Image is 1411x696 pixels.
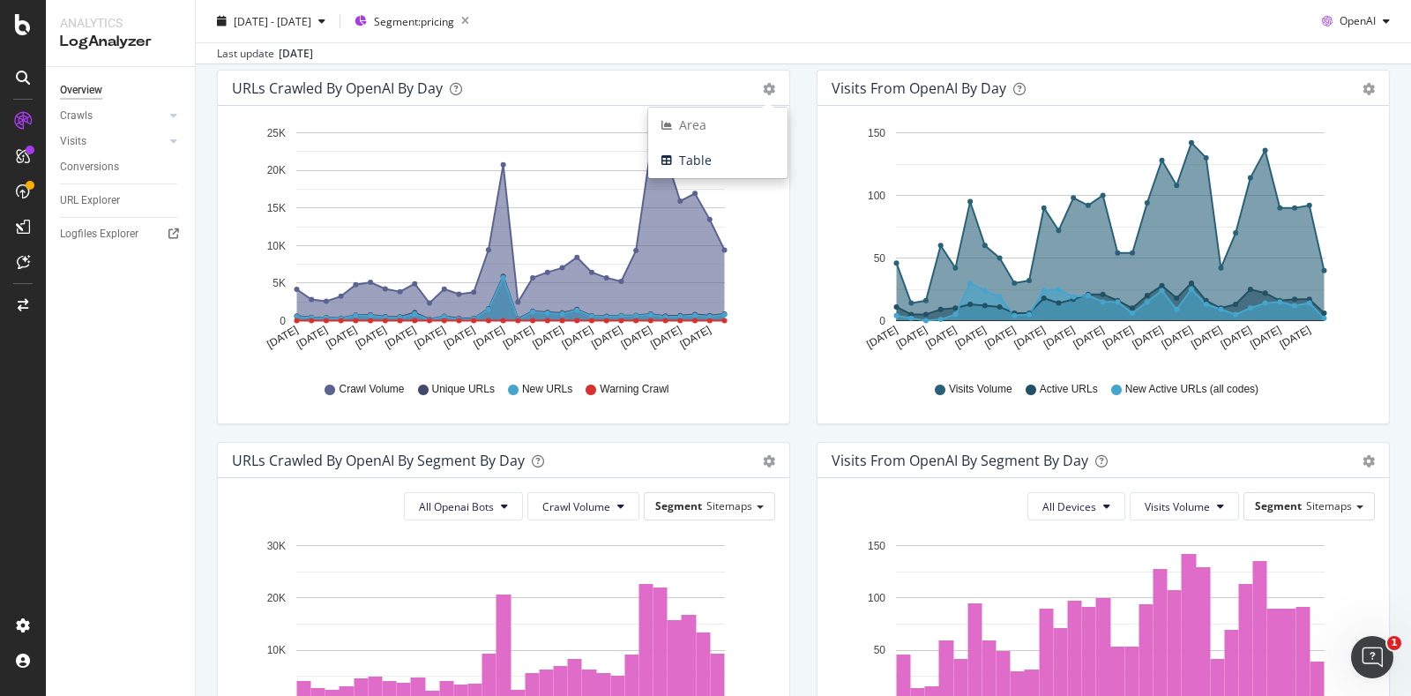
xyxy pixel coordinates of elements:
[280,315,286,327] text: 0
[272,277,286,289] text: 5K
[1071,324,1107,351] text: [DATE]
[542,499,610,514] span: Crawl Volume
[1041,324,1077,351] text: [DATE]
[383,324,418,351] text: [DATE]
[267,240,286,252] text: 10K
[210,7,332,35] button: [DATE] - [DATE]
[60,158,119,176] div: Conversions
[706,498,752,513] span: Sitemaps
[265,324,300,351] text: [DATE]
[648,324,683,351] text: [DATE]
[868,127,885,139] text: 150
[527,492,639,520] button: Crawl Volume
[1340,13,1376,28] span: OpenAI
[1012,324,1048,351] text: [DATE]
[217,46,313,62] div: Last update
[832,452,1088,469] div: Visits from OpenAI By Segment By Day
[1362,83,1375,95] div: gear
[232,79,443,97] div: URLs Crawled by OpenAI by day
[267,165,286,177] text: 20K
[60,132,165,151] a: Visits
[1130,324,1165,351] text: [DATE]
[600,382,668,397] span: Warning Crawl
[619,324,654,351] text: [DATE]
[874,645,886,657] text: 50
[1362,455,1375,468] div: gear
[60,107,165,125] a: Crawls
[1160,324,1195,351] text: [DATE]
[1278,324,1313,351] text: [DATE]
[1125,382,1258,397] span: New Active URLs (all codes)
[354,324,389,351] text: [DATE]
[874,252,886,265] text: 50
[1027,492,1125,520] button: All Devices
[1101,324,1136,351] text: [DATE]
[60,132,86,151] div: Visits
[832,120,1367,365] svg: A chart.
[339,382,404,397] span: Crawl Volume
[60,32,181,52] div: LogAnalyzer
[879,315,885,327] text: 0
[1315,7,1397,35] button: OpenAI
[648,112,788,138] span: Area
[1219,324,1254,351] text: [DATE]
[763,455,775,468] div: gear
[374,13,454,28] span: Segment: pricing
[522,382,572,397] span: New URLs
[234,13,311,28] span: [DATE] - [DATE]
[1042,499,1096,514] span: All Devices
[232,452,525,469] div: URLs Crawled by OpenAI By Segment By Day
[1189,324,1224,351] text: [DATE]
[501,324,536,351] text: [DATE]
[1130,492,1239,520] button: Visits Volume
[647,107,788,179] ul: gear
[267,645,286,657] text: 10K
[404,492,523,520] button: All Openai Bots
[267,127,286,139] text: 25K
[267,540,286,552] text: 30K
[60,81,102,100] div: Overview
[60,225,138,243] div: Logfiles Explorer
[864,324,900,351] text: [DATE]
[60,225,183,243] a: Logfiles Explorer
[923,324,959,351] text: [DATE]
[868,190,885,202] text: 100
[60,14,181,32] div: Analytics
[1248,324,1283,351] text: [DATE]
[60,158,183,176] a: Conversions
[295,324,330,351] text: [DATE]
[432,382,495,397] span: Unique URLs
[324,324,359,351] text: [DATE]
[648,147,788,174] span: Table
[982,324,1018,351] text: [DATE]
[60,191,120,210] div: URL Explorer
[530,324,565,351] text: [DATE]
[894,324,929,351] text: [DATE]
[442,324,477,351] text: [DATE]
[678,324,713,351] text: [DATE]
[267,592,286,604] text: 20K
[60,107,93,125] div: Crawls
[413,324,448,351] text: [DATE]
[60,191,183,210] a: URL Explorer
[347,7,476,35] button: Segment:pricing
[232,120,767,365] svg: A chart.
[763,83,775,95] div: gear
[1255,498,1302,513] span: Segment
[1040,382,1098,397] span: Active URLs
[589,324,624,351] text: [DATE]
[949,382,1012,397] span: Visits Volume
[1306,498,1352,513] span: Sitemaps
[1351,636,1393,678] iframe: Intercom live chat
[60,81,183,100] a: Overview
[868,540,885,552] text: 150
[868,592,885,604] text: 100
[655,498,702,513] span: Segment
[832,79,1006,97] div: Visits from OpenAI by day
[560,324,595,351] text: [DATE]
[1387,636,1401,650] span: 1
[279,46,313,62] div: [DATE]
[953,324,989,351] text: [DATE]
